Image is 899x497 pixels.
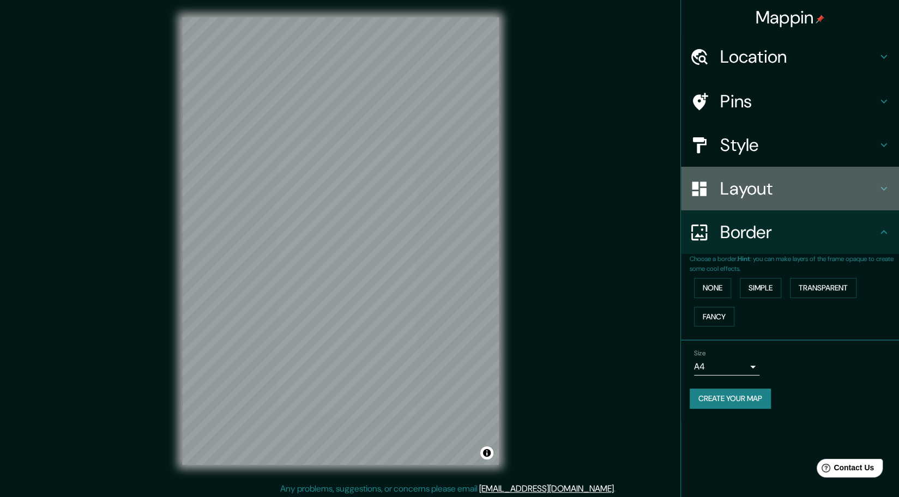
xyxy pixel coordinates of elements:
[690,389,771,409] button: Create your map
[756,7,825,28] h4: Mappin
[790,278,856,298] button: Transparent
[694,278,731,298] button: None
[681,80,899,123] div: Pins
[720,90,877,112] h4: Pins
[740,278,781,298] button: Simple
[816,15,824,23] img: pin-icon.png
[720,178,877,199] h4: Layout
[617,482,619,495] div: .
[720,46,877,68] h4: Location
[694,307,734,327] button: Fancy
[720,134,877,156] h4: Style
[280,482,616,495] p: Any problems, suggestions, or concerns please email .
[616,482,617,495] div: .
[694,358,759,375] div: A4
[480,446,493,459] button: Toggle attribution
[690,254,899,274] p: Choose a border. : you can make layers of the frame opaque to create some cool effects.
[681,210,899,254] div: Border
[681,35,899,78] div: Location
[694,349,705,358] label: Size
[479,483,614,494] a: [EMAIL_ADDRESS][DOMAIN_NAME]
[182,17,499,465] canvas: Map
[681,123,899,167] div: Style
[720,221,877,243] h4: Border
[681,167,899,210] div: Layout
[802,454,887,485] iframe: Help widget launcher
[738,254,750,263] b: Hint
